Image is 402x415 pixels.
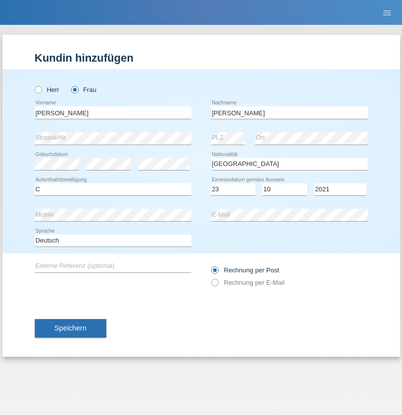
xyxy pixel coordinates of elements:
[382,8,392,18] i: menu
[71,86,78,92] input: Frau
[377,9,397,15] a: menu
[211,266,218,279] input: Rechnung per Post
[211,279,285,286] label: Rechnung per E-Mail
[35,319,106,338] button: Speichern
[211,266,279,274] label: Rechnung per Post
[35,52,368,64] h1: Kundin hinzufügen
[211,279,218,291] input: Rechnung per E-Mail
[55,324,86,332] span: Speichern
[35,86,60,93] label: Herr
[71,86,96,93] label: Frau
[35,86,41,92] input: Herr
